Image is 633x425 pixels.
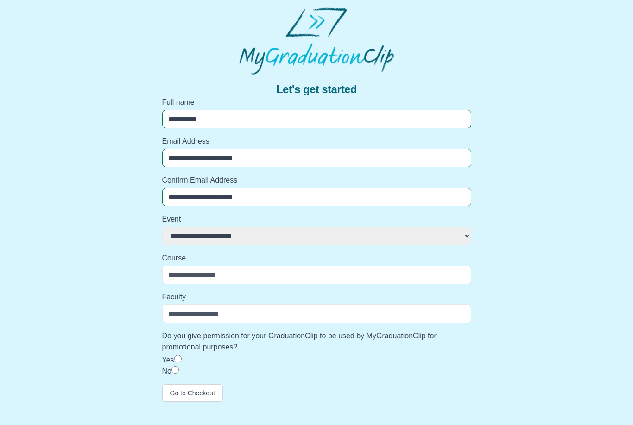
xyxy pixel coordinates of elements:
[162,330,471,353] label: Do you give permission for your GraduationClip to be used by MyGraduationClip for promotional pur...
[162,214,471,225] label: Event
[162,356,174,364] label: Yes
[162,292,471,303] label: Faculty
[162,384,223,402] button: Go to Checkout
[162,136,471,147] label: Email Address
[276,82,357,97] span: Let's get started
[162,367,171,375] label: No
[162,253,471,264] label: Course
[162,97,471,108] label: Full name
[239,7,394,75] img: MyGraduationClip
[162,175,471,186] label: Confirm Email Address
